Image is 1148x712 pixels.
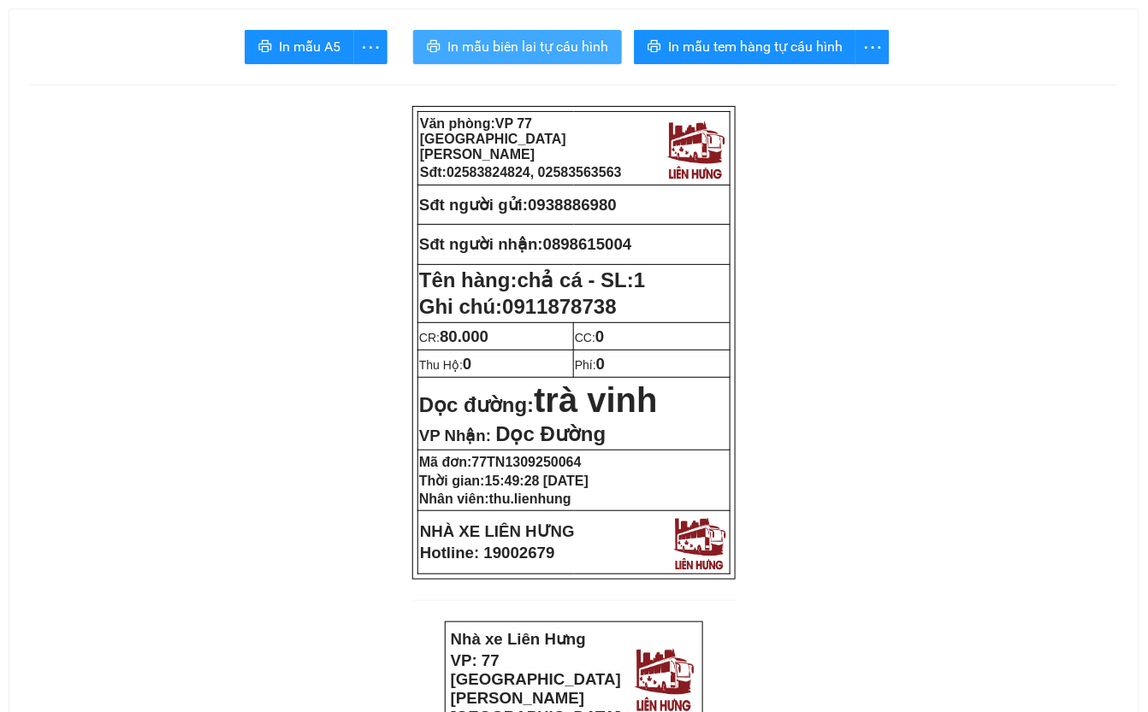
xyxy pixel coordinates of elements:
[419,268,645,291] strong: Tên hàng:
[419,474,589,488] strong: Thời gian:
[463,355,471,373] span: 0
[485,474,589,488] span: 15:49:28 [DATE]
[419,393,658,416] strong: Dọc đường:
[419,196,528,214] strong: Sđt người gửi:
[489,491,571,506] span: thu.lienhung
[420,522,575,540] strong: NHÀ XE LIÊN HƯNG
[420,165,622,179] strong: Sđt:
[258,39,272,56] span: printer
[440,327,488,345] span: 80.000
[419,295,617,318] span: Ghi chú:
[419,358,471,372] span: Thu Hộ:
[518,268,646,291] span: chả cá - SL:
[419,491,571,506] strong: Nhân viên:
[420,544,555,562] strong: Hotline: 19002679
[245,30,354,64] button: printerIn mẫu A5
[534,381,657,419] span: trà vinh
[595,327,604,345] span: 0
[495,422,606,445] span: Dọc Đường
[419,331,488,344] span: CR:
[648,39,661,56] span: printer
[353,30,388,64] button: more
[419,455,582,469] strong: Mã đơn:
[670,513,729,572] img: logo
[855,30,890,64] button: more
[419,427,491,444] span: VP Nhận:
[596,355,605,373] span: 0
[575,331,605,344] span: CC:
[663,116,728,181] img: logo
[419,235,543,253] strong: Sđt người nhận:
[634,30,856,64] button: printerIn mẫu tem hàng tự cấu hình
[451,630,586,648] strong: Nhà xe Liên Hưng
[420,116,566,162] strong: Văn phòng:
[472,455,582,469] span: 77TN1309250064
[575,358,605,372] span: Phí:
[668,36,843,57] span: In mẫu tem hàng tự cấu hình
[354,37,387,58] span: more
[427,39,441,56] span: printer
[447,165,622,179] span: 02583824824, 02583563563
[543,235,632,253] span: 0898615004
[447,36,608,57] span: In mẫu biên lai tự cấu hình
[856,37,889,58] span: more
[528,196,617,214] span: 0938886980
[502,295,616,318] span: 0911878738
[420,116,566,162] span: VP 77 [GEOGRAPHIC_DATA][PERSON_NAME]
[413,30,622,64] button: printerIn mẫu biên lai tự cấu hình
[634,268,645,291] span: 1
[279,36,340,57] span: In mẫu A5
